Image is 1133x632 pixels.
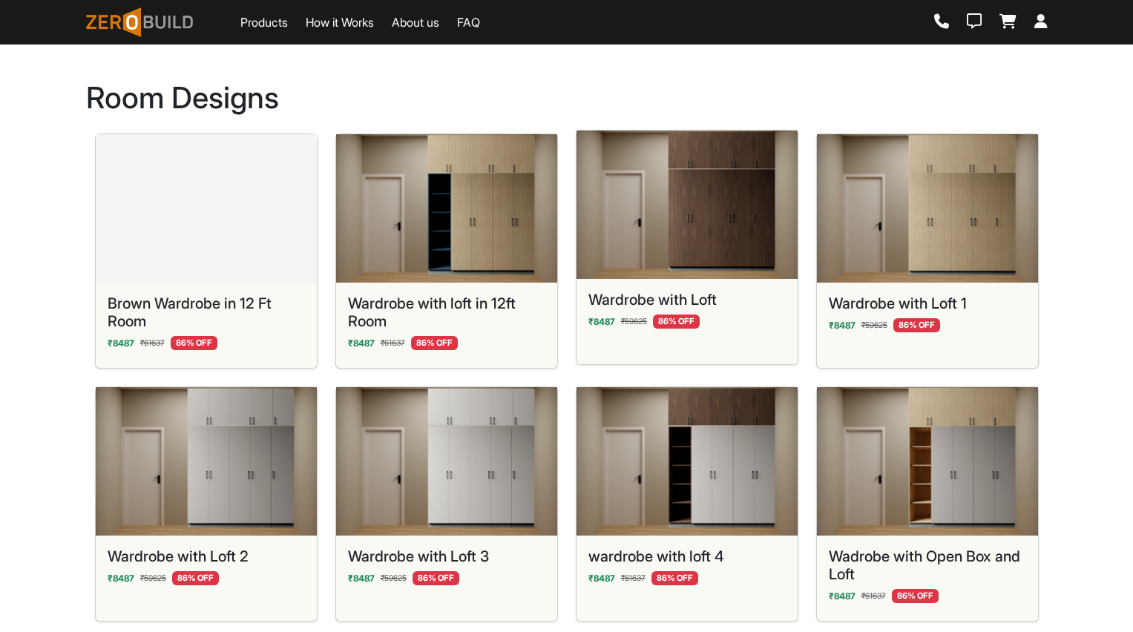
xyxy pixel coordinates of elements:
span: ₹ 8487 [348,572,375,585]
span: 86 % OFF [411,336,459,350]
img: Wardrobe with Loft 1 [817,134,1038,283]
img: ZeroBuild logo [86,7,194,37]
a: FAQ [457,13,480,31]
span: ₹ 59625 [381,573,407,585]
a: Login [1034,14,1048,30]
span: ₹ 61637 [621,573,646,585]
span: 86 % OFF [892,589,939,603]
img: Wardrobe with Loft [577,131,798,279]
span: ₹ 8487 [108,337,134,350]
a: Products [240,13,288,31]
h5: Brown Wardrobe in 12 Ft Room [108,294,305,330]
img: Wadrobe with Open Box and Loft [817,387,1038,536]
span: ₹ 59625 [861,320,887,332]
span: ₹ 8487 [588,572,615,585]
h5: Wardrobe with Loft 1 [829,294,1026,312]
a: About us [392,13,439,31]
span: 86 % OFF [413,571,460,585]
span: ₹ 8487 [829,590,856,603]
span: ₹ 61637 [861,590,886,602]
h5: Wardrobe with loft in 12ft Room [348,294,545,330]
span: ₹ 59625 [140,573,166,585]
span: ₹ 8487 [588,315,615,329]
h5: Wardrobe with Loft [588,291,786,309]
h5: Wardrobe with Loft 2 [108,547,305,565]
h5: wardrobe with loft 4 [588,547,786,565]
img: Brown Wardrobe in 12 Ft Room [96,134,317,283]
span: 86 % OFF [653,315,700,329]
h1: Room Designs [86,80,1048,116]
span: 86 % OFF [172,571,220,585]
span: 86 % OFF [893,318,941,332]
span: 86 % OFF [651,571,699,585]
h5: Wadrobe with Open Box and Loft [829,547,1026,583]
h5: Wardrobe with Loft 3 [348,547,545,565]
img: wardrobe with loft 4 [577,387,798,536]
span: 86 % OFF [171,336,218,350]
span: ₹ 59625 [621,316,647,328]
span: ₹ 61637 [381,338,405,349]
img: Wardrobe with Loft 3 [336,387,557,536]
a: How it Works [306,13,374,31]
span: ₹ 8487 [348,337,375,350]
span: ₹ 8487 [108,572,134,585]
img: Wardrobe with Loft 2 [96,387,317,536]
img: Wardrobe with loft in 12ft Room [336,134,557,283]
span: ₹ 8487 [829,319,856,332]
span: ₹ 61637 [140,338,165,349]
